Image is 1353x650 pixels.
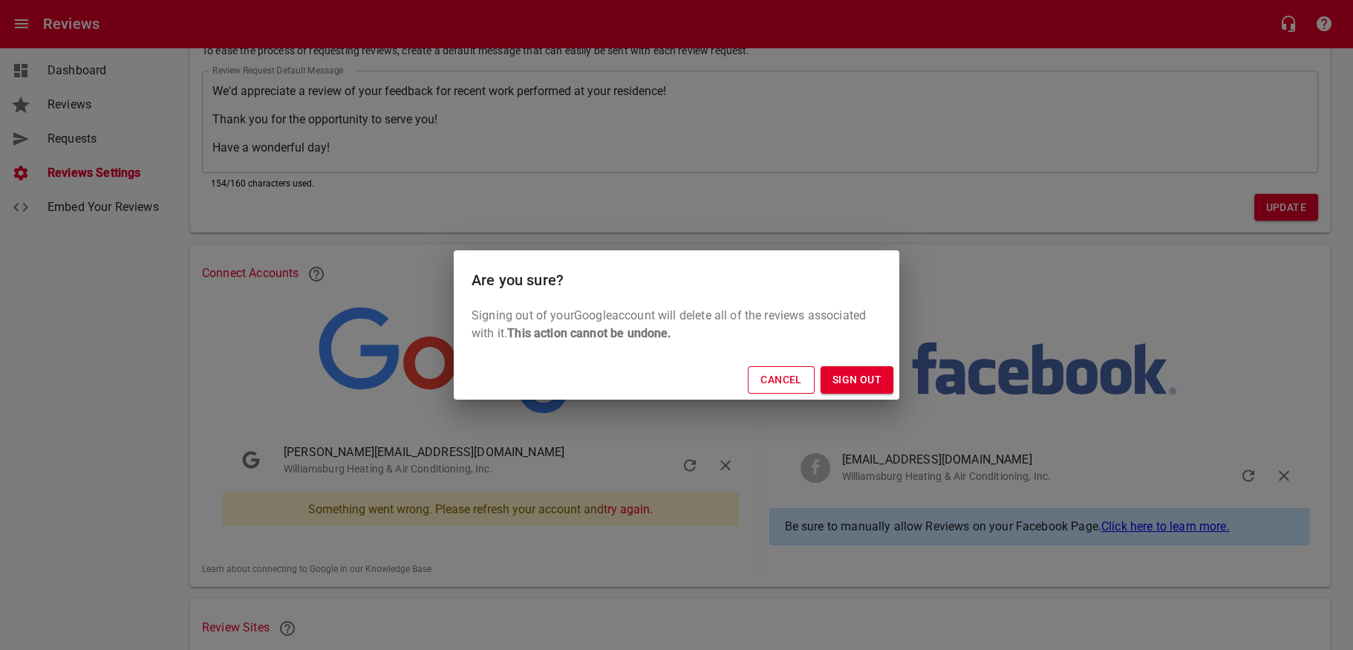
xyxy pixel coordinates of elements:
p: Signing out of your Google account will delete all of the reviews associated with it. [472,307,881,342]
span: Sign Out [832,371,881,389]
h6: Are you sure? [472,268,881,292]
button: Cancel [748,366,814,394]
button: Sign Out [821,366,893,394]
strong: This action cannot be undone. [507,326,671,340]
span: Cancel [760,371,801,389]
